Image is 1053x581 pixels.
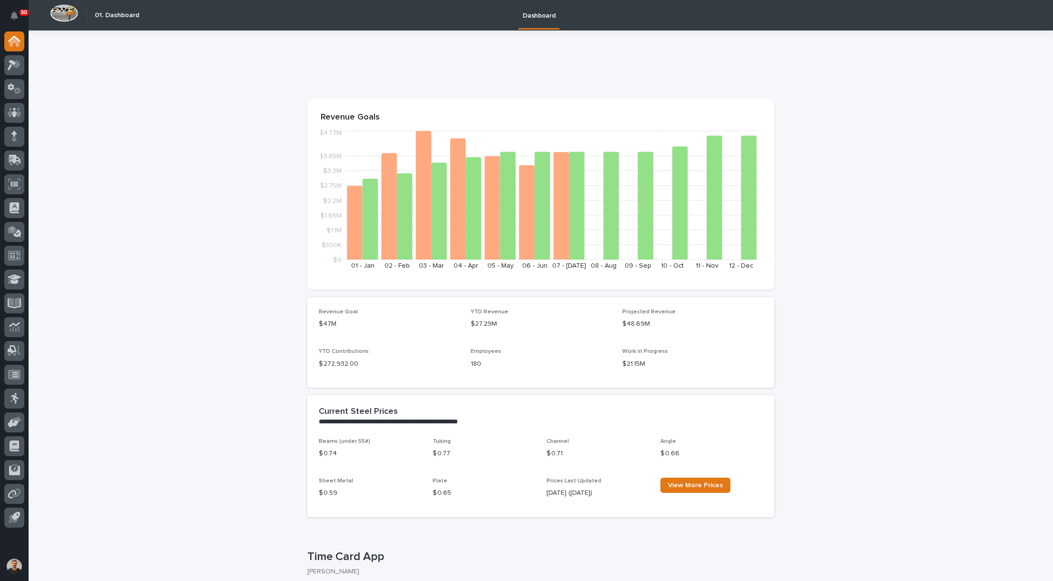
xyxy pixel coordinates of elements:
[591,262,617,269] text: 08 - Aug
[319,439,370,444] span: Beams (under 55#)
[319,478,353,484] span: Sheet Metal
[471,319,611,329] p: $27.29M
[307,568,767,576] p: [PERSON_NAME]
[622,319,763,329] p: $48.69M
[547,449,649,459] p: $ 0.71
[419,262,444,269] text: 03 - Mar
[487,262,514,269] text: 05 - May
[319,349,369,354] span: YTD Contributions
[333,257,342,263] tspan: $0
[326,227,342,233] tspan: $1.1M
[625,262,651,269] text: 09 - Sep
[471,349,501,354] span: Employees
[454,262,478,269] text: 04 - Apr
[319,488,421,498] p: $ 0.59
[622,359,763,369] p: $21.15M
[351,262,375,269] text: 01 - Jan
[319,449,421,459] p: $ 0.74
[547,478,601,484] span: Prices Last Updated
[433,488,535,498] p: $ 0.65
[95,11,139,20] h2: 01. Dashboard
[660,439,676,444] span: Angle
[552,262,586,269] text: 07 - [DATE]
[319,130,342,136] tspan: $4.77M
[547,439,569,444] span: Channel
[321,112,761,123] p: Revenue Goals
[319,319,459,329] p: $47M
[12,11,24,27] div: Notifications90
[50,4,78,22] img: Workspace Logo
[433,439,451,444] span: Tubing
[322,241,342,248] tspan: $550K
[323,197,342,204] tspan: $2.2M
[319,309,358,315] span: Revenue Goal
[319,153,342,160] tspan: $3.85M
[385,262,410,269] text: 02 - Feb
[320,212,342,219] tspan: $1.65M
[319,407,398,417] h2: Current Steel Prices
[547,488,649,498] p: [DATE] ([DATE])
[307,550,770,564] p: Time Card App
[433,478,447,484] span: Plate
[21,9,27,16] p: 90
[660,478,730,493] a: View More Prices
[661,262,684,269] text: 10 - Oct
[471,309,508,315] span: YTD Revenue
[729,262,753,269] text: 12 - Dec
[4,556,24,576] button: users-avatar
[320,182,342,189] tspan: $2.75M
[660,449,763,459] p: $ 0.66
[696,262,719,269] text: 11 - Nov
[471,359,611,369] p: 180
[622,309,676,315] span: Projected Revenue
[319,359,459,369] p: $ 272,932.00
[4,6,24,26] button: Notifications
[323,168,342,174] tspan: $3.3M
[622,349,668,354] span: Work in Progress
[522,262,547,269] text: 06 - Jun
[433,449,535,459] p: $ 0.77
[668,482,723,489] span: View More Prices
